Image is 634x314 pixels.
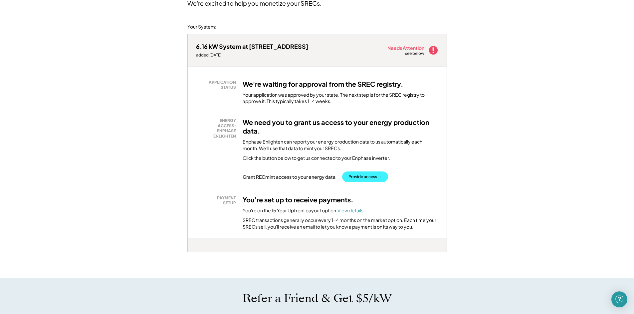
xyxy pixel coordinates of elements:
div: Your application was approved by your state. The next step is for the SREC registry to approve it... [243,92,438,105]
h3: We need you to grant us access to your energy production data. [243,118,438,135]
div: Your System: [187,24,216,30]
div: Open Intercom Messenger [611,291,627,307]
div: SREC transactions generally occur every 1-4 months on the market option. Each time your SRECs sel... [243,217,438,230]
div: ENERGY ACCESS: ENPHASE ENLIGHTEN [199,118,236,139]
div: 6.16 kW System at [STREET_ADDRESS] [196,43,308,50]
div: see below [405,51,425,56]
a: View details. [337,207,365,213]
h1: Refer a Friend & Get $5/kW [243,291,392,305]
div: You're on the 15 Year Upfront payout option. [243,207,365,214]
h3: We're waiting for approval from the SREC registry. [243,80,403,88]
button: Provide access → [342,171,388,182]
div: added [DATE] [196,52,308,58]
div: Click the button below to get us connected to your Enphase inverter. [243,155,390,161]
div: egyesvwy - VA Distributed [187,252,212,255]
div: APPLICATION STATUS [199,80,236,90]
div: PAYMENT SETUP [199,195,236,206]
div: Grant RECmint access to your energy data [243,174,335,180]
div: Needs Attention [387,46,425,50]
div: Enphase Enlighten can report your energy production data to us automatically each month. We'll us... [243,139,438,152]
h3: You're set up to receive payments. [243,195,353,204]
